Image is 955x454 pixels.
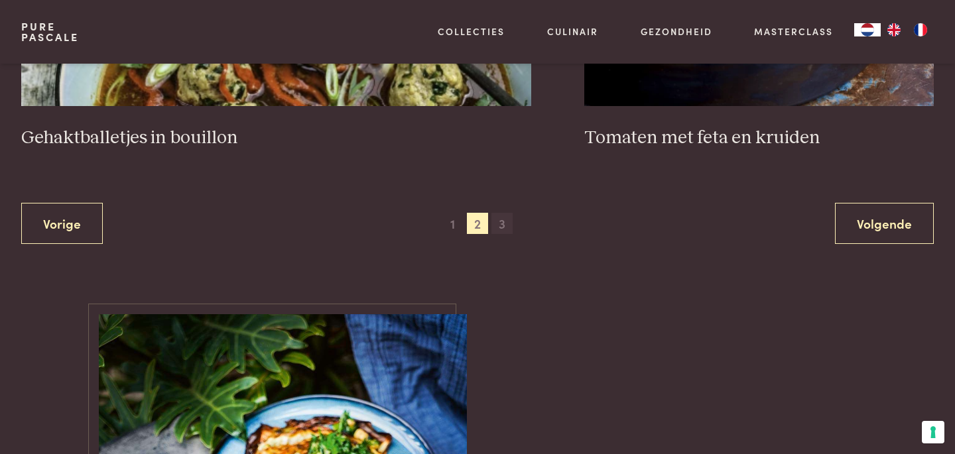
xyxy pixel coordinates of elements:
[467,213,488,234] span: 2
[21,203,103,245] a: Vorige
[584,127,934,150] h3: Tomaten met feta en kruiden
[21,21,79,42] a: PurePascale
[881,23,934,36] ul: Language list
[547,25,598,38] a: Culinair
[754,25,833,38] a: Masterclass
[835,203,934,245] a: Volgende
[881,23,907,36] a: EN
[21,127,532,150] h3: Gehaktballetjes in bouillon
[922,421,944,443] button: Uw voorkeuren voor toestemming voor trackingtechnologieën
[907,23,934,36] a: FR
[854,23,881,36] a: NL
[491,213,513,234] span: 3
[641,25,712,38] a: Gezondheid
[854,23,881,36] div: Language
[854,23,934,36] aside: Language selected: Nederlands
[442,213,464,234] span: 1
[438,25,505,38] a: Collecties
